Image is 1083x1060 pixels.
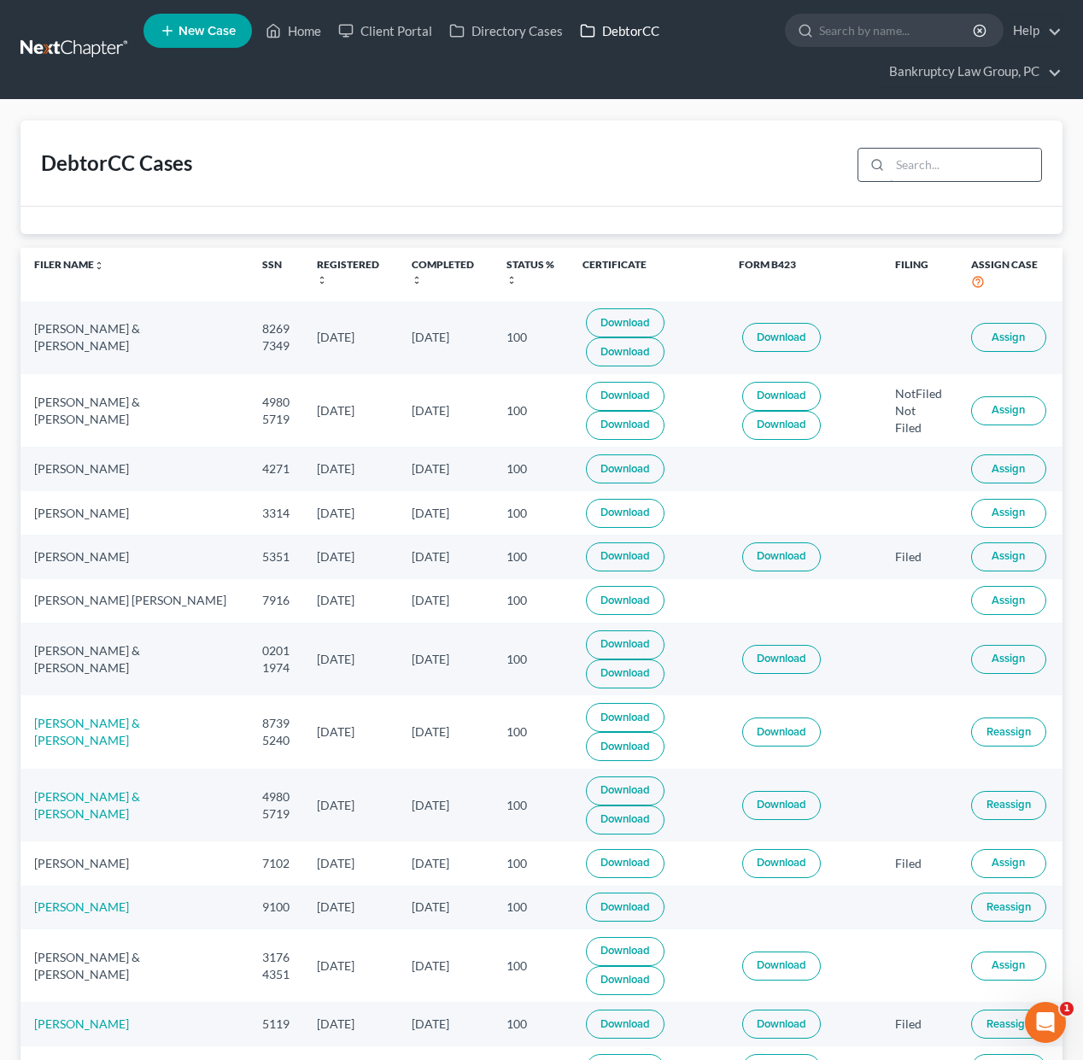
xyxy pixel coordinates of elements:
[303,579,398,623] td: [DATE]
[1025,1002,1066,1043] iframe: Intercom live chat
[506,275,517,285] i: unfold_more
[398,302,493,374] td: [DATE]
[303,769,398,841] td: [DATE]
[303,374,398,447] td: [DATE]
[303,535,398,578] td: [DATE]
[586,337,664,366] a: Download
[571,15,668,46] a: DebtorCC
[971,791,1046,820] button: Reassign
[895,1016,944,1033] div: Filed
[493,929,568,1002] td: 100
[34,548,235,565] div: [PERSON_NAME]
[992,652,1025,665] span: Assign
[262,505,290,522] div: 3314
[506,258,554,285] a: Status %unfold_more
[569,248,725,302] th: Certificate
[262,592,290,609] div: 7916
[303,841,398,885] td: [DATE]
[303,929,398,1002] td: [DATE]
[586,411,664,440] a: Download
[986,900,1031,914] span: Reassign
[262,732,290,749] div: 5240
[34,642,235,676] div: [PERSON_NAME] & [PERSON_NAME]
[986,725,1031,739] span: Reassign
[586,499,664,528] a: Download
[262,642,290,659] div: 0201
[971,717,1046,747] button: Reassign
[992,403,1025,417] span: Assign
[398,1002,493,1045] td: [DATE]
[742,849,821,878] a: Download
[34,949,235,983] div: [PERSON_NAME] & [PERSON_NAME]
[262,1016,290,1033] div: 5119
[398,491,493,535] td: [DATE]
[398,841,493,885] td: [DATE]
[586,703,664,732] a: Download
[34,460,235,477] div: [PERSON_NAME]
[586,308,664,337] a: Download
[586,1010,664,1039] a: Download
[34,899,129,914] a: [PERSON_NAME]
[398,769,493,841] td: [DATE]
[493,841,568,885] td: 100
[971,893,1046,922] button: Reassign
[262,715,290,732] div: 8739
[586,849,664,878] a: Download
[586,732,664,761] a: Download
[398,535,493,578] td: [DATE]
[819,15,975,46] input: Search by name...
[895,548,944,565] div: Filed
[303,695,398,768] td: [DATE]
[262,788,290,805] div: 4980
[493,374,568,447] td: 100
[412,275,422,285] i: unfold_more
[992,856,1025,870] span: Assign
[971,454,1046,483] button: Assign
[992,331,1025,344] span: Assign
[262,394,290,411] div: 4980
[890,149,1041,181] input: Search...
[262,805,290,823] div: 5719
[992,594,1025,607] span: Assign
[303,886,398,929] td: [DATE]
[262,548,290,565] div: 5351
[398,374,493,447] td: [DATE]
[895,402,944,436] div: Not Filed
[493,447,568,490] td: 100
[249,248,303,302] th: SSN
[34,855,235,872] div: [PERSON_NAME]
[881,248,957,302] th: Filing
[971,1010,1046,1039] button: Reassign
[41,149,192,177] div: DebtorCC Cases
[412,258,474,285] a: Completedunfold_more
[742,952,821,981] a: Download
[742,717,821,747] a: Download
[742,411,821,440] a: Download
[586,630,664,659] a: Download
[262,855,290,872] div: 7102
[262,966,290,983] div: 4351
[742,645,821,674] a: Download
[398,623,493,695] td: [DATE]
[493,623,568,695] td: 100
[586,966,664,995] a: Download
[986,798,1031,811] span: Reassign
[971,499,1046,528] button: Assign
[586,454,664,483] a: Download
[34,592,235,609] div: [PERSON_NAME] [PERSON_NAME]
[971,396,1046,425] button: Assign
[586,805,664,835] a: Download
[586,659,664,688] a: Download
[398,886,493,929] td: [DATE]
[586,937,664,966] a: Download
[34,320,235,354] div: [PERSON_NAME] & [PERSON_NAME]
[398,695,493,768] td: [DATE]
[742,382,821,411] a: Download
[742,791,821,820] a: Download
[34,716,140,747] a: [PERSON_NAME] & [PERSON_NAME]
[1060,1002,1074,1016] span: 1
[398,579,493,623] td: [DATE]
[895,855,944,872] div: Filed
[586,382,664,411] a: Download
[34,789,140,821] a: [PERSON_NAME] & [PERSON_NAME]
